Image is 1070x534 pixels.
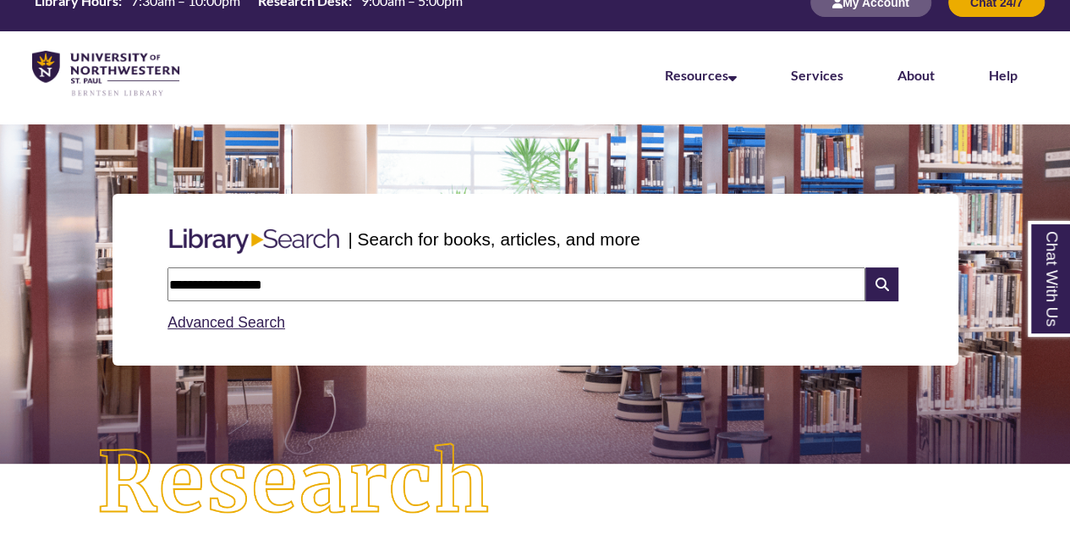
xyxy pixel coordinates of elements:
a: Services [791,67,843,83]
img: Libary Search [161,222,348,261]
p: | Search for books, articles, and more [348,226,639,252]
a: Resources [665,67,737,83]
img: UNWSP Library Logo [32,51,179,97]
i: Search [865,267,897,301]
a: Advanced Search [167,314,285,331]
a: About [897,67,935,83]
a: Help [989,67,1018,83]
